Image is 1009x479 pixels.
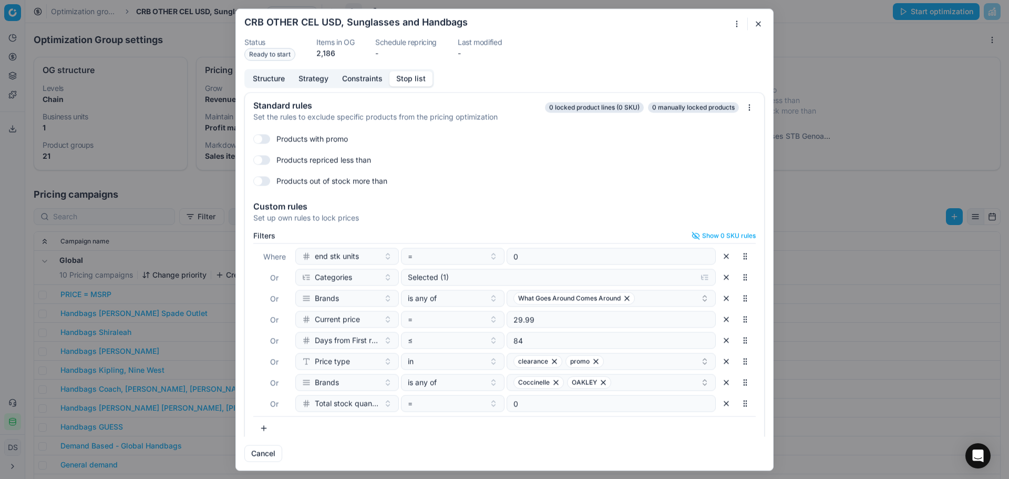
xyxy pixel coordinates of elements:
span: is any of [408,293,437,303]
span: Categories [315,272,352,282]
span: clearance [518,357,548,365]
label: Products repriced less than [276,155,371,165]
span: Brands [315,293,339,303]
span: 0 locked product lines (0 SKU) [545,102,644,113]
dd: - [458,48,502,58]
span: Coccinelle [518,378,550,386]
button: Selected (1) [401,269,716,286]
span: = [408,314,413,324]
h2: CRB OTHER CEL USD, Sunglasses and Handbags [244,17,468,27]
dt: Schedule repricing [375,38,437,46]
dt: Last modified [458,38,502,46]
button: Structure [246,71,292,86]
dt: Status [244,38,295,46]
span: Or [270,294,279,303]
span: Or [270,336,279,345]
span: 0 manually locked products [648,102,739,113]
span: Or [270,378,279,387]
div: Set up own rules to lock prices [253,212,756,223]
span: Or [270,399,279,408]
span: end stk units [315,251,359,261]
span: in [408,356,414,366]
span: Days from First receipt [315,335,379,345]
span: Or [270,273,279,282]
span: Or [270,315,279,324]
span: = [408,251,413,261]
span: Where [263,252,286,261]
label: Products out of stock more than [276,176,387,186]
span: Ready to start [244,48,295,60]
span: Total stock quantity [315,398,379,409]
dt: Items in OG [316,38,354,46]
button: CoccinelleOAKLEY [507,374,716,391]
span: Current price [315,314,360,324]
span: Or [270,357,279,366]
span: What Goes Around Comes Around [518,294,621,302]
div: Custom rules [253,202,756,210]
div: Set the rules to exclude specific products from the pricing optimization [253,111,543,122]
label: Products with promo [276,134,348,144]
dd: - [375,48,437,58]
div: Selected (1) [408,272,692,282]
button: Constraints [335,71,389,86]
button: What Goes Around Comes Around [507,290,716,307]
button: clearancepromo [507,353,716,370]
button: Stop list [389,71,433,86]
button: Show 0 SKU rules [692,231,756,240]
button: Strategy [292,71,335,86]
span: Brands [315,377,339,388]
span: 2,186 [316,48,335,57]
span: = [408,398,413,409]
button: Cancel [244,445,282,462]
span: is any of [408,377,437,388]
div: Standard rules [253,101,543,109]
span: promo [570,357,590,365]
span: ≤ [408,335,413,345]
span: OAKLEY [572,378,597,386]
span: Price type [315,356,350,366]
label: Filters [253,232,275,239]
